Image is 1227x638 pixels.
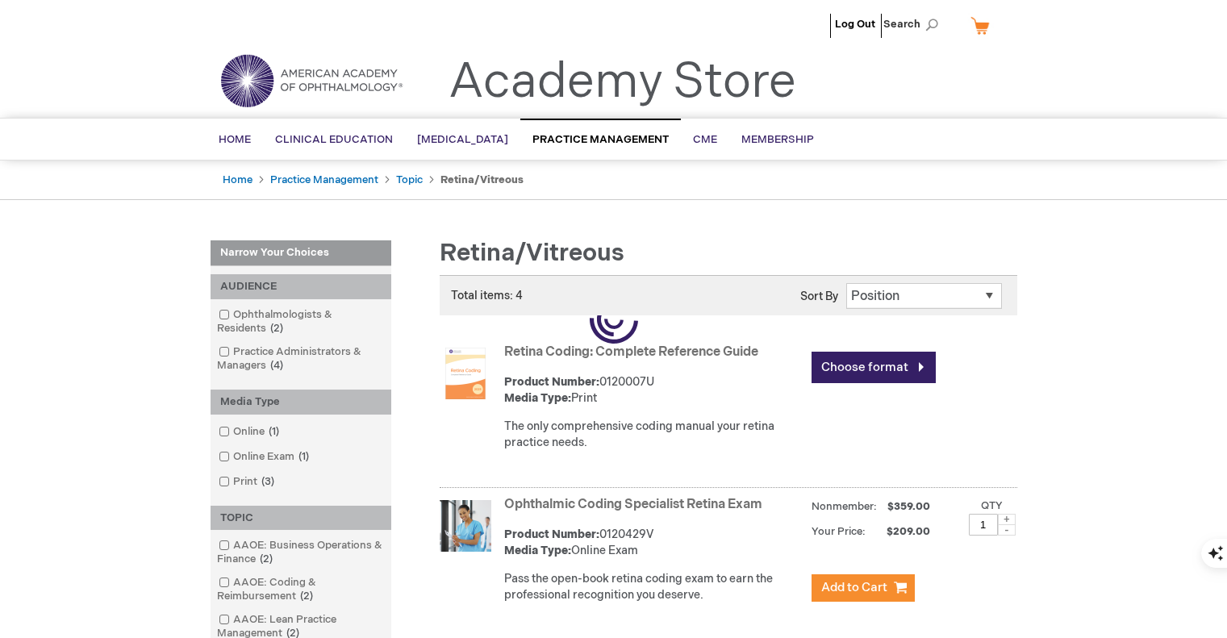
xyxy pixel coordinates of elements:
a: Topic [396,173,423,186]
strong: Retina/Vitreous [440,173,524,186]
img: Retina Coding: Complete Reference Guide [440,348,491,399]
span: Search [883,8,945,40]
a: Practice Administrators & Managers4 [215,344,387,373]
a: Retina Coding: Complete Reference Guide [504,344,758,360]
strong: Narrow Your Choices [211,240,391,266]
div: TOPIC [211,506,391,531]
a: Log Out [835,18,875,31]
a: Online1 [215,424,286,440]
strong: Media Type: [504,391,571,405]
strong: Media Type: [504,544,571,557]
div: 0120429V Online Exam [504,527,803,559]
a: Ophthalmic Coding Specialist Retina Exam [504,497,762,512]
div: AUDIENCE [211,274,391,299]
button: Add to Cart [812,574,915,602]
span: $209.00 [868,525,933,538]
span: Add to Cart [821,580,887,595]
span: 1 [294,450,313,463]
a: Academy Store [449,53,796,111]
span: Membership [741,133,814,146]
a: Home [223,173,252,186]
span: Clinical Education [275,133,393,146]
span: Practice Management [532,133,669,146]
span: 2 [266,322,287,335]
span: 3 [257,475,278,488]
span: $359.00 [885,500,933,513]
a: Practice Management [270,173,378,186]
a: AAOE: Business Operations & Finance2 [215,538,387,567]
input: Qty [969,514,998,536]
p: The only comprehensive coding manual your retina practice needs. [504,419,803,451]
a: Print3 [215,474,281,490]
strong: Nonmember: [812,497,877,517]
a: AAOE: Coding & Reimbursement2 [215,575,387,604]
span: 2 [296,590,317,603]
span: 4 [266,359,287,372]
span: 2 [256,553,277,565]
span: Retina/Vitreous [440,239,624,268]
a: Ophthalmologists & Residents2 [215,307,387,336]
p: Pass the open-book retina coding exam to earn the professional recognition you deserve. [504,571,803,603]
div: 0120007U Print [504,374,803,407]
span: Home [219,133,251,146]
img: Ophthalmic Coding Specialist Retina Exam [440,500,491,552]
strong: Your Price: [812,525,866,538]
label: Qty [981,499,1003,512]
span: Total items: 4 [451,289,523,302]
strong: Product Number: [504,527,599,541]
label: Sort By [800,290,838,303]
span: CME [693,133,717,146]
span: 1 [265,425,283,438]
a: Choose format [812,352,936,383]
span: [MEDICAL_DATA] [417,133,508,146]
div: Media Type [211,390,391,415]
strong: Product Number: [504,375,599,389]
a: Online Exam1 [215,449,315,465]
